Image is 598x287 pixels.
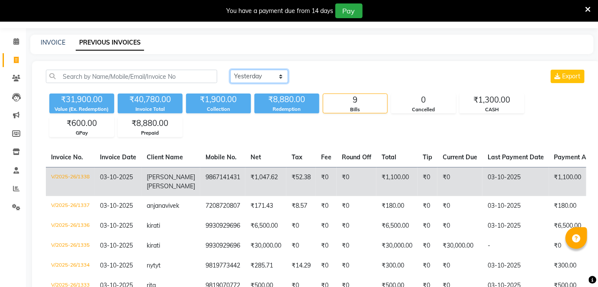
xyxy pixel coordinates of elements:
td: 9930929696 [200,216,245,236]
td: ₹0 [286,236,316,256]
td: ₹0 [286,216,316,236]
div: 9 [323,94,387,106]
span: Last Payment Date [488,153,544,161]
span: Total [382,153,396,161]
span: Tax [292,153,302,161]
td: ₹1,047.62 [245,167,286,196]
td: ₹0 [418,167,437,196]
span: Net [251,153,261,161]
div: ₹1,300.00 [460,94,524,106]
td: ₹0 [316,196,337,216]
td: ₹1,100.00 [376,167,418,196]
span: Current Due [443,153,477,161]
div: ₹31,900.00 [49,94,114,106]
div: You have a payment due from 14 days [227,6,334,16]
span: 03-10-2025 [100,261,133,269]
div: ₹600.00 [50,117,114,129]
td: ₹0 [418,216,437,236]
td: ₹30,000.00 [376,236,418,256]
td: ₹52.38 [286,167,316,196]
td: ₹0 [337,256,376,276]
td: ₹0 [437,216,482,236]
span: kirati [147,242,160,249]
td: ₹0 [418,196,437,216]
td: V/2025-26/1337 [46,196,95,216]
td: ₹171.43 [245,196,286,216]
span: 03-10-2025 [100,202,133,210]
td: 9930929696 [200,236,245,256]
td: V/2025-26/1336 [46,216,95,236]
td: ₹6,500.00 [376,216,418,236]
td: ₹0 [437,256,482,276]
div: ₹8,880.00 [254,94,319,106]
div: ₹1,900.00 [186,94,251,106]
td: - [482,236,549,256]
span: [PERSON_NAME] [147,173,195,181]
td: ₹180.00 [376,196,418,216]
span: anjana [147,202,165,210]
td: ₹30,000.00 [437,236,482,256]
td: ₹0 [337,216,376,236]
div: Prepaid [118,129,182,137]
span: 03-10-2025 [100,242,133,249]
td: 03-10-2025 [482,216,549,236]
div: CASH [460,106,524,113]
td: 03-10-2025 [482,167,549,196]
td: ₹8.57 [286,196,316,216]
input: Search by Name/Mobile/Email/Invoice No [46,70,217,83]
td: 9867141431 [200,167,245,196]
td: ₹0 [316,216,337,236]
div: Invoice Total [118,106,183,113]
span: kirati [147,222,160,229]
div: Redemption [254,106,319,113]
span: Export [563,72,581,80]
span: Fee [321,153,331,161]
td: ₹285.71 [245,256,286,276]
span: Invoice Date [100,153,136,161]
td: ₹0 [418,236,437,256]
div: ₹8,880.00 [118,117,182,129]
a: PREVIOUS INVOICES [76,35,144,51]
div: GPay [50,129,114,137]
td: ₹0 [418,256,437,276]
td: ₹0 [316,236,337,256]
div: ₹40,780.00 [118,94,183,106]
span: Round Off [342,153,371,161]
td: V/2025-26/1335 [46,236,95,256]
td: ₹0 [337,196,376,216]
span: vivek [165,202,179,210]
td: ₹0 [437,196,482,216]
div: Bills [323,106,387,113]
span: [PERSON_NAME] [147,182,195,190]
span: 03-10-2025 [100,222,133,229]
td: ₹14.29 [286,256,316,276]
span: yt [155,261,161,269]
td: 03-10-2025 [482,256,549,276]
td: ₹0 [316,167,337,196]
td: 9819773442 [200,256,245,276]
td: ₹0 [437,167,482,196]
span: Mobile No. [206,153,237,161]
div: Cancelled [392,106,456,113]
td: ₹0 [337,167,376,196]
td: ₹300.00 [376,256,418,276]
button: Pay [335,3,363,18]
div: Collection [186,106,251,113]
span: nyt [147,261,155,269]
div: 0 [392,94,456,106]
td: V/2025-26/1334 [46,256,95,276]
button: Export [551,70,585,83]
td: V/2025-26/1338 [46,167,95,196]
div: Value (Ex. Redemption) [49,106,114,113]
span: 03-10-2025 [100,173,133,181]
td: 03-10-2025 [482,196,549,216]
span: Tip [423,153,432,161]
td: ₹30,000.00 [245,236,286,256]
a: INVOICE [41,39,65,46]
span: Invoice No. [51,153,83,161]
span: Client Name [147,153,183,161]
td: ₹0 [337,236,376,256]
td: ₹0 [316,256,337,276]
td: ₹6,500.00 [245,216,286,236]
td: 7208720807 [200,196,245,216]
